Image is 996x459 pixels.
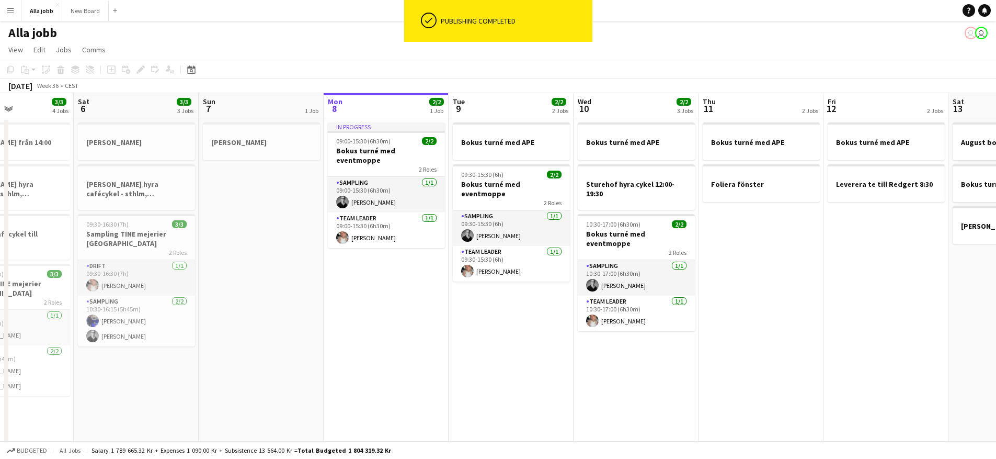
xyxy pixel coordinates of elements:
div: 4 Jobs [52,107,68,115]
span: View [8,45,23,54]
span: 2 Roles [544,199,562,207]
div: 2 Jobs [802,107,818,115]
h3: Bokus turné med eventmoppe [578,229,695,248]
app-job-card: 09:30-15:30 (6h)2/2Bokus turné med eventmoppe2 RolesSampling1/109:30-15:30 (6h)[PERSON_NAME]Team ... [453,164,570,282]
app-job-card: Foliera fönster [703,164,820,202]
app-job-card: Bokus turné med APE [578,122,695,160]
app-job-card: Bokus turné med APE [453,122,570,160]
span: 09:30-16:30 (7h) [86,220,129,228]
span: 2/2 [672,220,686,228]
span: 9 [451,103,465,115]
button: Alla jobb [21,1,62,21]
div: CEST [65,82,78,89]
span: 2/2 [429,98,444,106]
h3: Bokus turné med eventmoppe [453,180,570,198]
span: Sat [78,97,89,106]
span: 2 Roles [169,249,187,256]
span: 10 [576,103,591,115]
span: Edit [33,45,45,54]
div: 1 Job [430,107,443,115]
app-job-card: [PERSON_NAME] [203,122,320,160]
div: 2 Jobs [552,107,568,115]
span: 2 Roles [419,165,437,173]
span: Wed [578,97,591,106]
span: Comms [82,45,106,54]
div: 1 Job [305,107,318,115]
h3: Sampling TINE mejerier [GEOGRAPHIC_DATA] [78,229,195,248]
span: Total Budgeted 1 804 319.32 kr [297,446,391,454]
a: Jobs [52,43,76,57]
h3: [PERSON_NAME] [78,138,195,147]
span: 2/2 [422,137,437,145]
app-job-card: Sturehof hyra cykel 12:00-19:30 [578,164,695,210]
app-job-card: In progress09:00-15:30 (6h30m)2/2Bokus turné med eventmoppe2 RolesSampling1/109:00-15:30 (6h30m)[... [328,122,445,248]
h1: Alla jobb [8,25,57,41]
h3: Bokus turné med eventmoppe [328,146,445,165]
h3: Bokus turné med APE [703,138,820,147]
span: All jobs [58,446,83,454]
app-job-card: Bokus turné med APE [703,122,820,160]
span: 8 [326,103,342,115]
div: 3 Jobs [177,107,193,115]
span: Sun [203,97,215,106]
a: Comms [78,43,110,57]
app-card-role: Drift1/109:30-16:30 (7h)[PERSON_NAME] [78,260,195,296]
span: 13 [951,103,964,115]
div: Salary 1 789 665.32 kr + Expenses 1 090.00 kr + Subsistence 13 564.00 kr = [91,446,391,454]
a: View [4,43,27,57]
span: 2/2 [552,98,566,106]
span: 11 [701,103,716,115]
app-card-role: Sampling1/109:00-15:30 (6h30m)[PERSON_NAME] [328,177,445,212]
app-job-card: 09:30-16:30 (7h)3/3Sampling TINE mejerier [GEOGRAPHIC_DATA]2 RolesDrift1/109:30-16:30 (7h)[PERSON... [78,214,195,346]
div: Publishing completed [441,16,588,26]
span: 3/3 [172,220,187,228]
span: 09:00-15:30 (6h30m) [336,137,391,145]
app-job-card: [PERSON_NAME] hyra cafécykel - sthlm, [GEOGRAPHIC_DATA], cph [78,164,195,210]
h3: Bokus turné med APE [828,138,945,147]
div: 2 Jobs [927,107,943,115]
app-user-avatar: August Löfgren [975,27,988,39]
button: Budgeted [5,445,49,456]
app-card-role: Team Leader1/109:30-15:30 (6h)[PERSON_NAME] [453,246,570,282]
span: Jobs [56,45,72,54]
button: New Board [62,1,109,21]
span: Week 36 [35,82,61,89]
span: 3/3 [177,98,191,106]
app-user-avatar: Emil Hasselberg [965,27,977,39]
span: 2/2 [547,171,562,178]
app-job-card: 10:30-17:00 (6h30m)2/2Bokus turné med eventmoppe2 RolesSampling1/110:30-17:00 (6h30m)[PERSON_NAME... [578,214,695,331]
span: Tue [453,97,465,106]
app-card-role: Team Leader1/109:00-15:30 (6h30m)[PERSON_NAME] [328,212,445,248]
span: 12 [826,103,836,115]
app-card-role: Team Leader1/110:30-17:00 (6h30m)[PERSON_NAME] [578,296,695,331]
h3: Leverera te till Redgert 8:30 [828,180,945,189]
span: Thu [703,97,716,106]
div: In progress [328,122,445,131]
app-card-role: Sampling1/110:30-17:00 (6h30m)[PERSON_NAME] [578,260,695,296]
app-job-card: Leverera te till Redgert 8:30 [828,164,945,202]
span: Fri [828,97,836,106]
app-card-role: Sampling1/109:30-15:30 (6h)[PERSON_NAME] [453,210,570,246]
span: 09:30-15:30 (6h) [461,171,503,178]
app-job-card: Bokus turné med APE [828,122,945,160]
span: 10:30-17:00 (6h30m) [586,220,640,228]
h3: [PERSON_NAME] hyra cafécykel - sthlm, [GEOGRAPHIC_DATA], cph [78,180,195,198]
app-job-card: [PERSON_NAME] [78,122,195,160]
h3: Foliera fönster [703,180,820,189]
div: 3 Jobs [677,107,693,115]
h3: [PERSON_NAME] [203,138,320,147]
span: 2 Roles [44,298,62,306]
